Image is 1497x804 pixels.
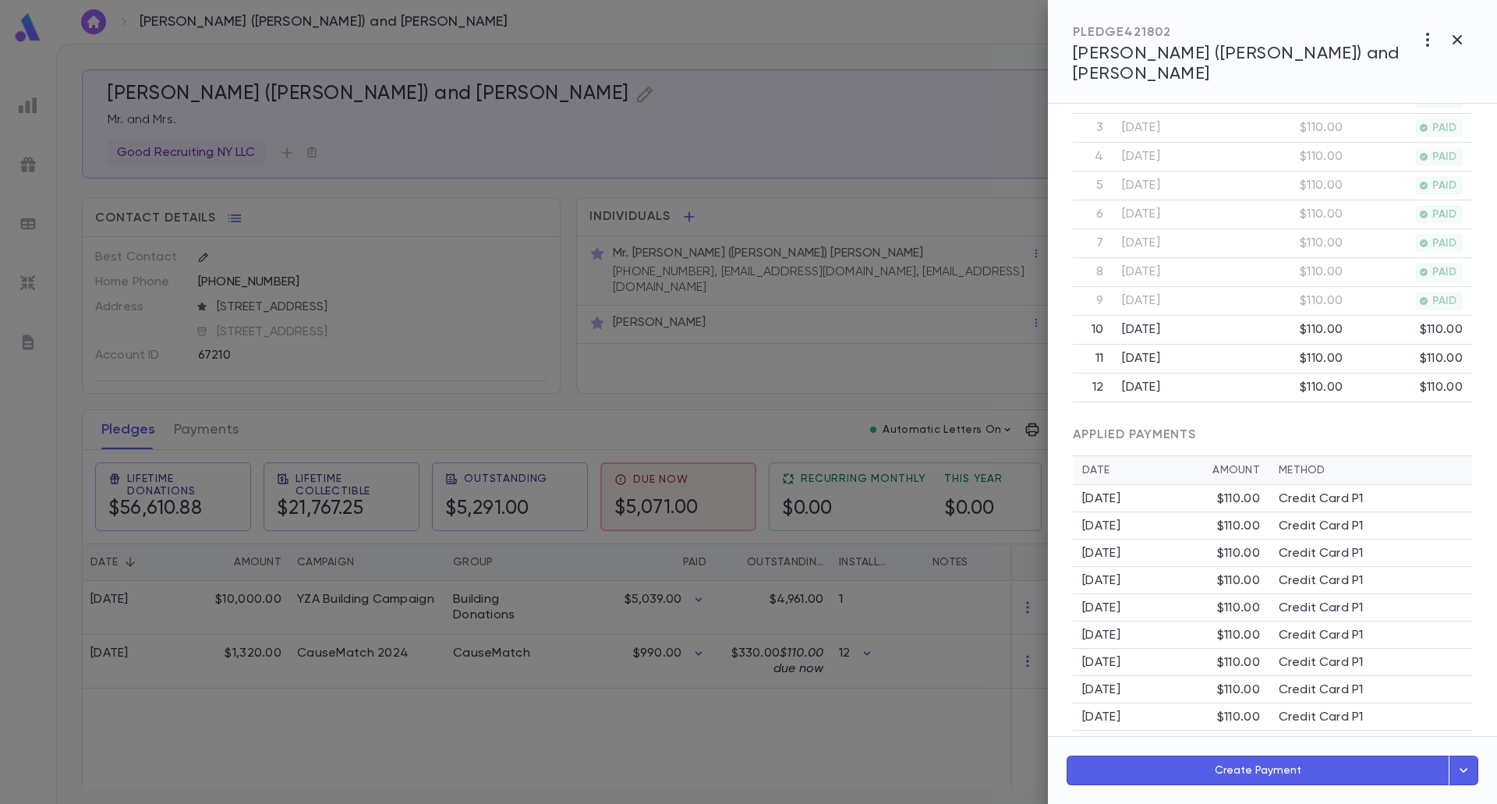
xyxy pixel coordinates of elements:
p: Credit Card P1 [1279,655,1363,671]
span: PAID [1426,237,1463,250]
p: Credit Card P1 [1279,491,1363,507]
span: APPLIED PAYMENTS [1073,429,1196,441]
th: 3 [1073,114,1113,143]
div: $110.00 [1217,628,1260,643]
p: Credit Card P1 [1279,546,1363,561]
div: $110.00 [1217,491,1260,507]
td: $110.00 [1233,374,1353,402]
th: 5 [1073,172,1113,200]
div: [DATE] [1082,710,1217,725]
th: 8 [1073,258,1113,287]
span: PAID [1426,122,1463,134]
p: Credit Card P1 [1279,519,1363,534]
div: Amount [1212,464,1260,476]
span: PAID [1426,179,1463,192]
td: [DATE] [1113,114,1233,143]
p: Credit Card P1 [1279,682,1363,698]
p: Credit Card P1 [1279,573,1363,589]
th: 11 [1073,345,1113,374]
div: $110.00 [1217,573,1260,589]
td: $110.00 [1233,143,1353,172]
div: $110.00 [1217,710,1260,725]
div: [DATE] [1082,655,1217,671]
td: [DATE] [1113,374,1233,402]
div: [DATE] [1082,682,1217,698]
div: $110.00 [1217,655,1260,671]
p: Credit Card P1 [1279,710,1363,725]
div: [DATE] [1082,573,1217,589]
div: $110.00 [1217,546,1260,561]
td: $110.00 [1233,316,1353,345]
td: $110.00 [1233,172,1353,200]
div: [DATE] [1082,519,1217,534]
td: $110.00 [1352,374,1472,402]
td: $110.00 [1233,287,1353,316]
th: Method [1269,456,1472,485]
td: [DATE] [1113,200,1233,229]
td: [DATE] [1113,345,1233,374]
th: 4 [1073,143,1113,172]
td: $110.00 [1233,345,1353,374]
div: $110.00 [1217,682,1260,698]
th: 6 [1073,200,1113,229]
div: $110.00 [1217,519,1260,534]
th: 12 [1073,374,1113,402]
div: [DATE] [1082,600,1217,616]
div: [DATE] [1082,546,1217,561]
td: [DATE] [1113,229,1233,258]
div: Date [1082,464,1212,476]
td: $110.00 [1352,345,1472,374]
td: $110.00 [1233,229,1353,258]
td: $110.00 [1352,316,1472,345]
th: 7 [1073,229,1113,258]
span: PAID [1426,151,1463,163]
span: [PERSON_NAME] ([PERSON_NAME]) and [PERSON_NAME] [1073,45,1400,83]
td: $110.00 [1233,114,1353,143]
td: [DATE] [1113,316,1233,345]
button: Create Payment [1067,756,1449,785]
p: Credit Card P1 [1279,600,1363,616]
td: $110.00 [1233,200,1353,229]
td: [DATE] [1113,258,1233,287]
div: [DATE] [1082,491,1217,507]
td: $110.00 [1233,258,1353,287]
span: PAID [1426,208,1463,221]
span: PAID [1426,295,1463,307]
div: [DATE] [1082,628,1217,643]
p: Credit Card P1 [1279,628,1363,643]
div: PLEDGE 421802 [1073,25,1413,41]
th: 9 [1073,287,1113,316]
td: [DATE] [1113,143,1233,172]
td: [DATE] [1113,287,1233,316]
div: $110.00 [1217,600,1260,616]
th: 10 [1073,316,1113,345]
td: [DATE] [1113,172,1233,200]
span: PAID [1426,266,1463,278]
